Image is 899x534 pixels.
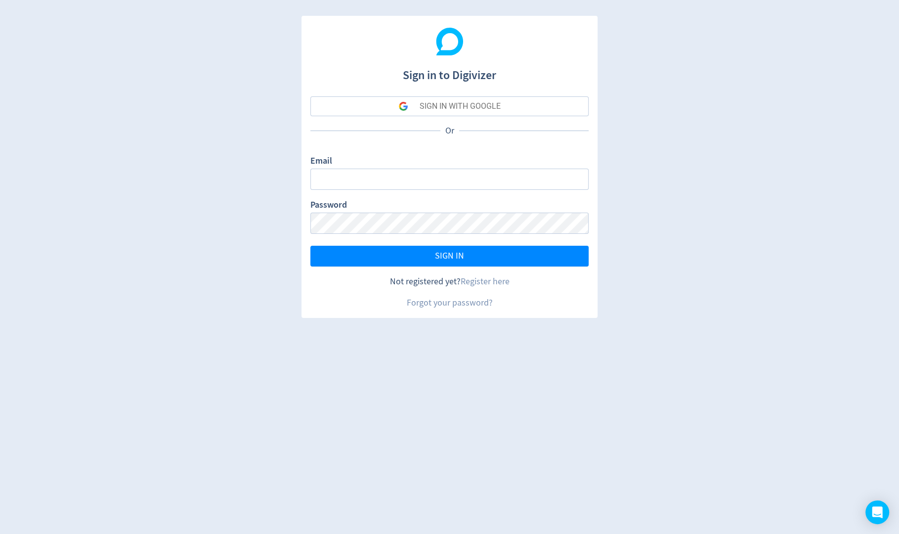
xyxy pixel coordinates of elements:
[435,252,464,261] span: SIGN IN
[310,96,589,116] button: SIGN IN WITH GOOGLE
[420,96,501,116] div: SIGN IN WITH GOOGLE
[310,155,332,169] label: Email
[440,125,459,137] p: Or
[865,500,889,524] div: Open Intercom Messenger
[310,199,347,213] label: Password
[461,276,510,287] a: Register here
[310,246,589,267] button: SIGN IN
[310,58,589,84] h1: Sign in to Digivizer
[407,297,493,309] a: Forgot your password?
[436,28,464,55] img: Digivizer Logo
[310,275,589,288] div: Not registered yet?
